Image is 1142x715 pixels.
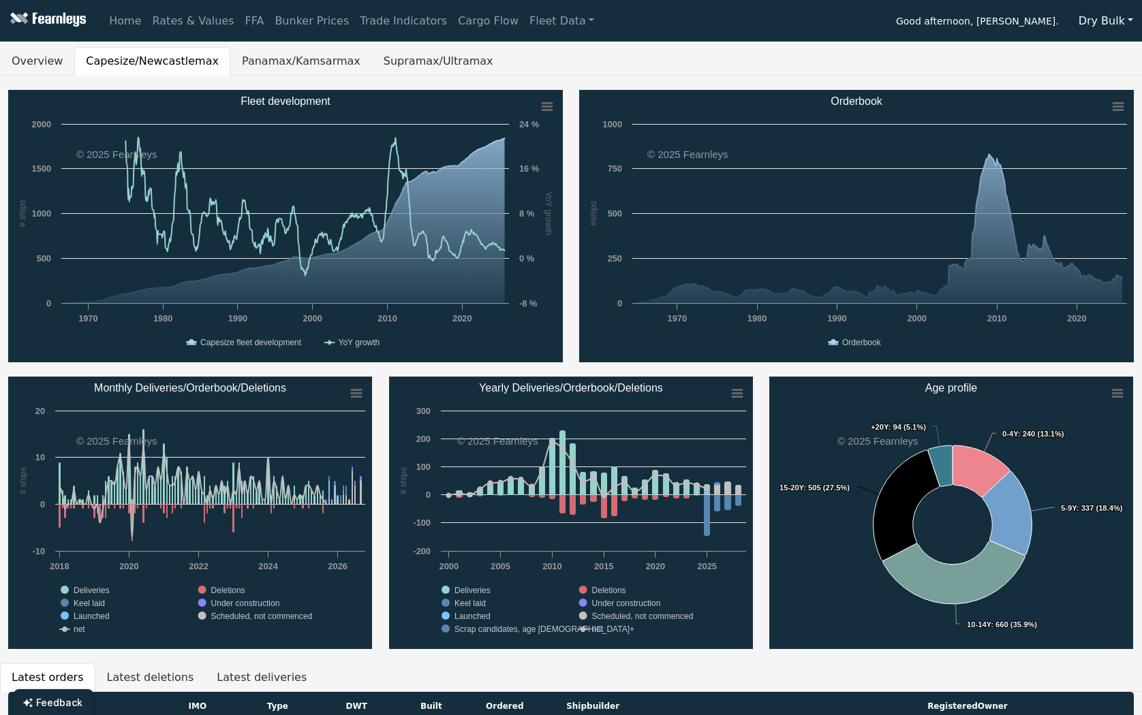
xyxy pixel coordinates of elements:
[328,561,347,571] text: 2026
[519,298,538,308] text: -8 %
[228,313,247,323] text: 1990
[35,406,45,416] text: 20
[40,499,45,509] text: 0
[439,561,458,571] text: 2000
[240,7,270,35] a: FFA
[519,253,535,264] text: 0 %
[1061,504,1123,512] text: : 337 (18.4%)
[269,7,354,35] a: Bunker Prices
[416,406,430,416] text: 300
[454,599,486,608] text: Keel laid
[519,119,540,129] text: 24 %
[457,435,538,447] text: © 2025 Fearnleys
[831,95,883,107] text: Orderbook
[542,561,561,571] text: 2010
[241,95,330,107] text: Fleet development
[491,561,510,571] text: 2005
[74,586,110,595] text: Deliveries
[454,624,634,634] text: Scrap candidates, age [DEMOGRAPHIC_DATA]+
[608,163,622,174] text: 750
[769,377,1133,649] svg: Age profile
[78,313,97,323] text: 1970
[74,599,105,608] text: Keel laid
[1002,430,1019,438] tspan: 0-4Y
[413,546,431,556] text: -200
[230,47,372,76] button: Panamax/Kamsarmax
[479,382,663,394] text: Yearly Deliveries/Orderbook/Deletions
[591,599,660,608] text: Under construction
[591,586,626,595] text: Deletions
[76,148,157,160] text: © 2025 Fearnleys
[377,313,397,323] text: 2010
[668,313,687,323] text: 1970
[50,561,69,571] text: 2018
[608,253,622,264] text: 250
[205,663,318,692] button: Latest deliveries
[871,423,889,431] tspan: +20Y
[119,561,138,571] text: 2020
[544,191,554,236] text: YoY growth
[303,313,322,323] text: 2000
[413,518,431,528] text: -100
[519,163,540,174] text: 16 %
[579,90,1134,362] svg: Orderbook
[871,423,926,431] text: : 94 (5.1%)
[591,611,693,621] text: Scheduled, not commenced
[32,208,51,219] text: 1000
[37,253,51,264] text: 500
[258,561,278,571] text: 2024
[74,47,230,76] button: Capesize/Newcastlemax
[647,148,728,160] text: © 2025 Fearnleys
[95,663,206,692] button: Latest deletions
[426,490,431,500] text: 0
[35,452,45,462] text: 10
[46,298,51,308] text: 0
[896,11,1059,34] span: Good afternoon, [PERSON_NAME].
[842,338,882,347] text: Orderbook
[1061,504,1077,512] tspan: 5-9Y
[32,119,51,129] text: 2000
[17,200,27,227] text: # ships
[780,483,805,492] tspan: 15-20Y
[967,620,992,629] tspan: 10-14Y
[33,546,46,556] text: -10
[747,313,767,323] text: 1980
[398,467,408,495] text: # ships
[416,462,430,472] text: 100
[211,611,313,621] text: Scheduled, not commenced
[74,611,110,621] text: Launched
[1002,430,1064,438] text: : 240 (13.1%)
[74,624,85,634] text: net
[594,561,613,571] text: 2015
[645,561,664,571] text: 2020
[8,90,563,362] svg: Fleet development
[967,620,1037,629] text: : 660 (35.9%)
[452,313,472,323] text: 2020
[1070,8,1142,34] button: Dry Bulk
[837,435,919,447] text: © 2025 Fearnleys
[7,12,86,29] img: Fearnleys Logo
[32,163,51,174] text: 1500
[454,611,491,621] text: Launched
[697,561,716,571] text: 2025
[76,435,157,447] text: © 2025 Fearnleys
[189,561,208,571] text: 2022
[211,586,245,595] text: Deletions
[354,7,452,35] a: Trade Indicators
[519,208,535,219] text: 8 %
[452,7,524,35] a: Cargo Flow
[591,624,603,634] text: net
[827,313,846,323] text: 1990
[416,434,430,444] text: 200
[925,382,978,394] text: Age profile
[18,467,28,495] text: # ships
[94,382,286,394] text: Monthly Deliveries/Orderbook/Deletions
[908,313,927,323] text: 2000
[372,47,505,76] button: Supramax/Ultramax
[200,338,302,347] text: Capesize fleet development
[104,7,146,35] a: Home
[588,201,598,226] text: #ships
[524,7,600,35] a: Fleet Data
[389,377,753,649] svg: Yearly Deliveries/Orderbook/Deletions
[339,338,380,347] text: YoY growth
